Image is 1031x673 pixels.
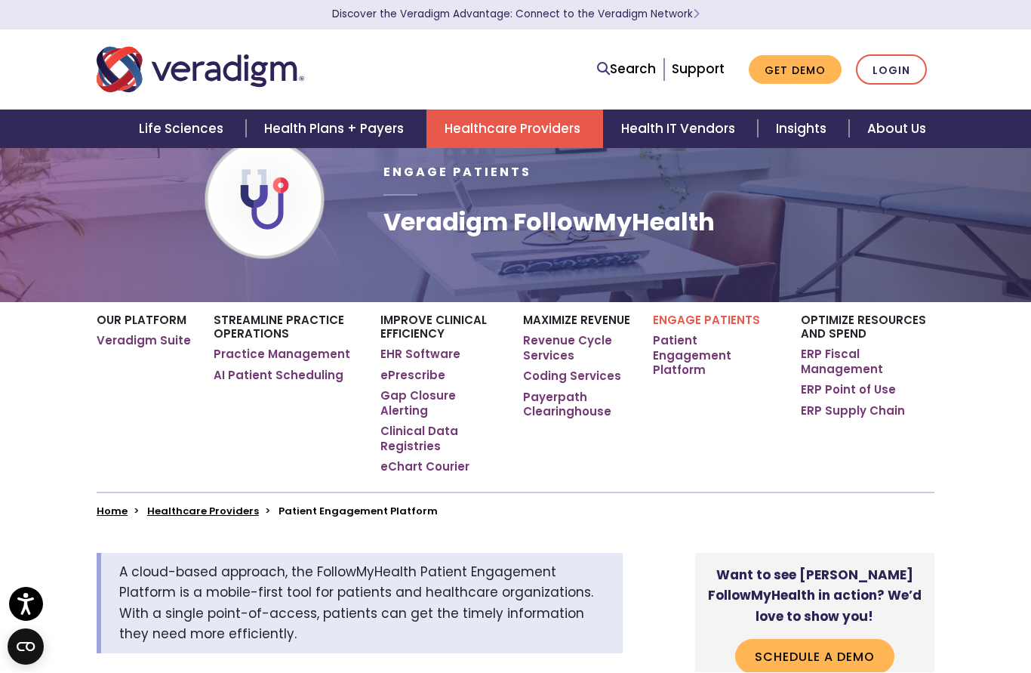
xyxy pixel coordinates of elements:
[801,383,896,398] a: ERP Point of Use
[97,45,304,95] img: Veradigm logo
[380,369,445,384] a: ePrescribe
[523,391,630,420] a: Payerpath Clearinghouse
[523,334,630,363] a: Revenue Cycle Services
[8,629,44,665] button: Open CMP widget
[426,110,603,149] a: Healthcare Providers
[214,369,343,384] a: AI Patient Scheduling
[856,55,927,86] a: Login
[383,208,715,237] h1: Veradigm FollowMyHealth
[741,564,1013,655] iframe: Drift Chat Widget
[849,110,944,149] a: About Us
[708,566,922,625] strong: Want to see [PERSON_NAME] FollowMyHealth in action? We’d love to show you!
[801,404,905,419] a: ERP Supply Chain
[380,347,460,363] a: EHR Software
[380,389,500,418] a: Gap Closure Alerting
[672,60,725,79] a: Support
[97,505,128,519] a: Home
[332,8,700,22] a: Discover the Veradigm Advantage: Connect to the Veradigm NetworkLearn More
[758,110,849,149] a: Insights
[121,110,246,149] a: Life Sciences
[603,110,758,149] a: Health IT Vendors
[380,424,500,454] a: Clinical Data Registries
[147,505,259,519] a: Healthcare Providers
[214,347,350,363] a: Practice Management
[380,460,469,475] a: eChart Courier
[523,369,621,384] a: Coding Services
[693,8,700,22] span: Learn More
[119,563,593,644] span: A cloud-based approach, the FollowMyHealth Patient Engagement Platform is a mobile-first tool for...
[383,164,531,181] span: Engage Patients
[597,60,656,80] a: Search
[653,334,778,378] a: Patient Engagement Platform
[246,110,426,149] a: Health Plans + Payers
[749,56,842,85] a: Get Demo
[801,347,934,377] a: ERP Fiscal Management
[97,334,191,349] a: Veradigm Suite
